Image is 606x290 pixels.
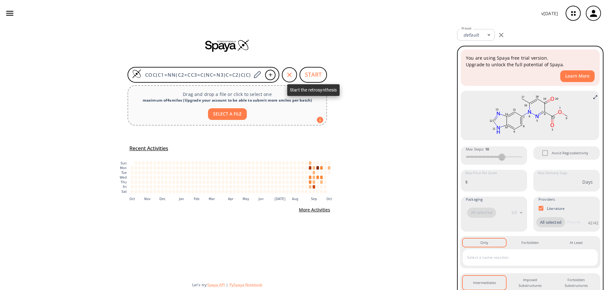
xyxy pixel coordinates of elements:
text: Oct [129,197,135,200]
button: Intermediates [463,276,506,290]
text: Wed [120,176,127,179]
text: [DATE] [275,197,286,200]
text: Apr [228,197,234,200]
text: Jun [258,197,264,200]
text: Dec [159,197,166,200]
text: Aug [292,197,298,200]
text: Sun [121,162,127,165]
button: Recent Activities [127,143,171,154]
p: Days [582,179,593,185]
span: All selected [467,210,496,216]
div: Start the retrosynthesis [287,84,340,96]
svg: COC(C1=NN(C2=CC3=C(NC=N3)C=C2)C(C)=CC1=O)=O [466,93,594,138]
span: Avoid Regioselectivity [552,150,588,156]
button: Imposed Substructures [508,276,552,290]
text: Nov [144,197,151,200]
div: At Least [570,240,583,246]
text: Fri [123,185,127,189]
div: Imposed Substructures [514,277,547,289]
p: Literature [547,206,565,211]
p: $ [465,179,468,185]
strong: 10 [485,147,489,151]
button: PySpaya Notebook [229,282,262,287]
p: v [DATE] [541,10,558,17]
div: Only [480,240,488,246]
p: Drag and drop a file or click to select one [133,91,321,98]
img: Logo Spaya [132,69,141,79]
p: You are using Spaya free trial version. Upgrade to unlock the full potential of Spaya. [466,55,595,68]
div: maximum of 4 smiles ( Upgrade your account to be able to submit more smiles per batch ) [133,98,321,103]
span: Providers [538,197,555,202]
svg: Full screen [593,95,598,100]
text: Sep [311,197,317,200]
p: 42 / 42 [588,220,598,226]
span: Max Steps : [466,146,489,152]
text: Thu [120,181,127,184]
div: Let's try: [192,282,452,287]
button: SELECT A FILE [208,108,247,120]
g: cell [131,161,330,193]
span: | [225,282,229,287]
p: 2 / 2 [511,210,517,215]
text: Sat [122,190,127,193]
span: Packaging [466,197,483,202]
button: Spaya API [207,282,225,287]
em: default [463,32,479,38]
text: Feb [194,197,199,200]
button: Only [463,239,506,247]
div: Intermediates [473,280,496,286]
label: Max Price Per Gram [465,171,497,175]
text: Mon [120,166,127,170]
text: Jan [179,197,184,200]
div: Forbidden [521,240,539,246]
input: Enter SMILES [141,72,251,78]
input: Select a name reaction [466,252,585,263]
text: Mar [209,197,215,200]
button: At Least [555,239,598,247]
button: START [300,67,327,83]
button: Forbidden [508,239,552,247]
text: May [242,197,249,200]
span: All selected [536,219,565,226]
g: x-axis tick label [129,197,332,200]
div: Forbidden Substructures [560,277,593,289]
button: Forbidden Substructures [555,276,598,290]
button: Learn More [560,70,595,82]
label: Preset [461,26,472,31]
h5: Recent Activities [129,145,168,152]
g: y-axis tick label [120,162,127,193]
input: Provider name [565,217,585,227]
label: Max Delivery Days [538,171,567,175]
img: Spaya logo [205,39,249,52]
text: Tue [121,171,127,175]
button: More Activities [296,204,333,216]
text: Oct [326,197,332,200]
